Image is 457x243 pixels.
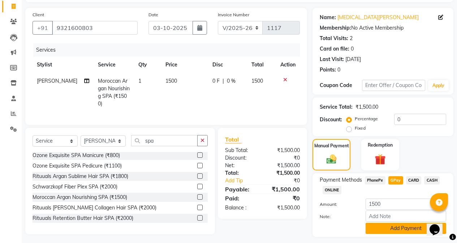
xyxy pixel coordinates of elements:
[138,78,141,84] span: 1
[427,214,450,236] iframe: chat widget
[33,21,53,35] button: +91
[365,176,385,185] span: PhonePe
[251,78,263,84] span: 1500
[314,213,360,220] label: Note:
[131,135,198,146] input: Search or Scan
[220,185,263,194] div: Payable:
[37,78,77,84] span: [PERSON_NAME]
[345,56,361,63] div: [DATE]
[314,201,360,208] label: Amount:
[366,223,446,234] button: Add Payment
[320,176,362,184] span: Payment Methods
[320,45,349,53] div: Card on file:
[218,12,249,18] label: Invoice Number
[270,177,305,185] div: ₹0
[148,12,158,18] label: Date
[323,186,341,194] span: ONLINE
[351,45,354,53] div: 0
[314,143,349,149] label: Manual Payment
[276,57,300,73] th: Action
[362,80,425,91] input: Enter Offer / Coupon Code
[220,204,263,212] div: Balance :
[262,154,305,162] div: ₹0
[262,204,305,212] div: ₹1,500.00
[33,173,128,180] div: Rituuals Argan Sublime Hair SPA (₹1800)
[52,21,138,35] input: Search by Name/Mobile/Email/Code
[320,24,351,32] div: Membership:
[220,194,263,203] div: Paid:
[33,57,94,73] th: Stylist
[337,14,419,21] a: [MEDICAL_DATA][PERSON_NAME]
[33,194,127,201] div: Moroccan Argan Nourishing SPA (₹1500)
[165,78,177,84] span: 1500
[350,35,353,42] div: 2
[212,77,220,85] span: 0 F
[223,77,224,85] span: |
[33,204,156,212] div: Rituuals [PERSON_NAME] Collagen Hair SPA (₹2000)
[161,57,208,73] th: Price
[320,24,446,32] div: No Active Membership
[98,78,130,107] span: Moroccan Argan Nourishing SPA (₹1500)
[33,12,44,18] label: Client
[355,125,366,131] label: Fixed
[227,77,236,85] span: 0 %
[247,57,276,73] th: Total
[220,162,263,169] div: Net:
[355,116,378,122] label: Percentage
[33,152,120,159] div: Ozone Exquisite SPA Manicure (₹800)
[320,14,336,21] div: Name:
[320,116,342,123] div: Discount:
[428,80,449,91] button: Apply
[225,136,242,143] span: Total
[320,35,348,42] div: Total Visits:
[355,103,378,111] div: ₹1,500.00
[406,176,422,185] span: CARD
[388,176,403,185] span: GPay
[323,153,340,165] img: _cash.svg
[320,56,344,63] div: Last Visit:
[94,57,134,73] th: Service
[33,43,305,57] div: Services
[262,185,305,194] div: ₹1,500.00
[320,103,353,111] div: Service Total:
[33,214,133,222] div: Rituuals Retention Butter Hair SPA (₹2000)
[337,66,340,74] div: 0
[208,57,247,73] th: Disc
[424,176,440,185] span: CASH
[33,162,122,170] div: Ozone Exquisite SPA Pedicure (₹1100)
[220,169,263,177] div: Total:
[220,154,263,162] div: Discount:
[220,147,263,154] div: Sub Total:
[368,142,393,148] label: Redemption
[262,162,305,169] div: ₹1,500.00
[220,177,270,185] a: Add Tip
[320,66,336,74] div: Points:
[371,153,389,166] img: _gift.svg
[262,194,305,203] div: ₹0
[262,147,305,154] div: ₹1,500.00
[320,82,362,89] div: Coupon Code
[366,199,446,210] input: Amount
[262,169,305,177] div: ₹1,500.00
[134,57,161,73] th: Qty
[33,183,117,191] div: Schwarzkopf Fiber Plex SPA (₹2000)
[366,211,446,222] input: Add Note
